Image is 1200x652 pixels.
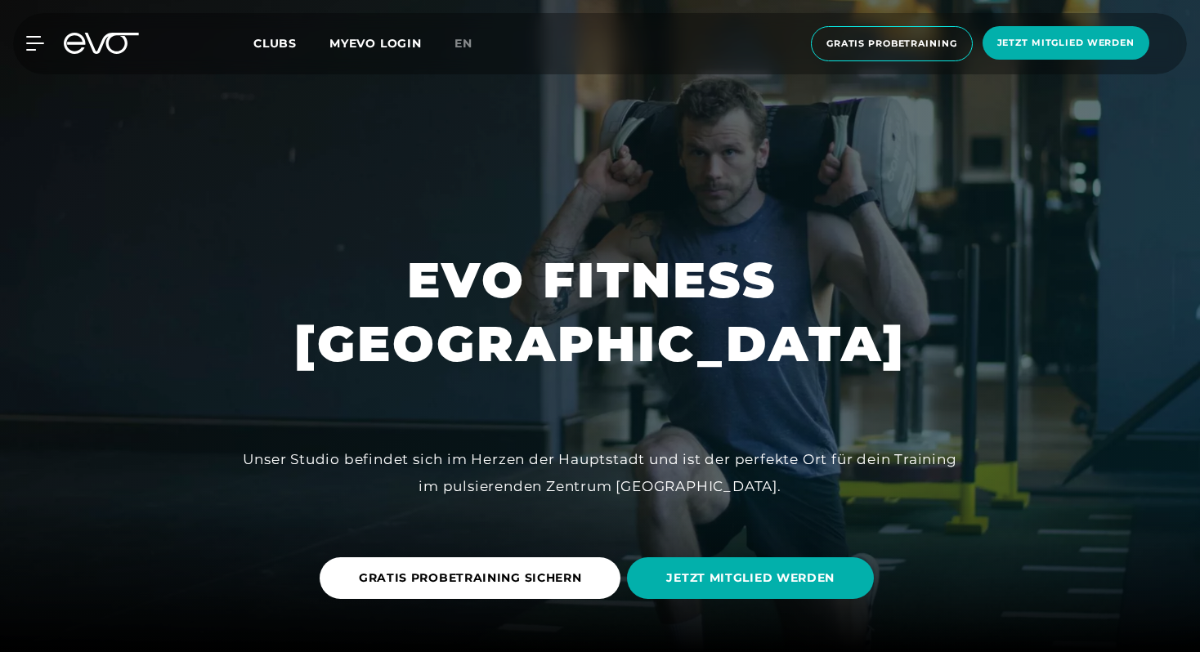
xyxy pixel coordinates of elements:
span: GRATIS PROBETRAINING SICHERN [359,569,582,587]
span: JETZT MITGLIED WERDEN [666,569,835,587]
a: Clubs [253,35,329,51]
a: Jetzt Mitglied werden [978,26,1154,61]
h1: EVO FITNESS [GEOGRAPHIC_DATA] [294,248,906,376]
span: en [454,36,472,51]
a: en [454,34,492,53]
a: GRATIS PROBETRAINING SICHERN [320,545,628,611]
a: MYEVO LOGIN [329,36,422,51]
span: Gratis Probetraining [826,37,957,51]
span: Clubs [253,36,297,51]
a: JETZT MITGLIED WERDEN [627,545,880,611]
a: Gratis Probetraining [806,26,978,61]
div: Unser Studio befindet sich im Herzen der Hauptstadt und ist der perfekte Ort für dein Training im... [232,446,968,499]
span: Jetzt Mitglied werden [997,36,1135,50]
